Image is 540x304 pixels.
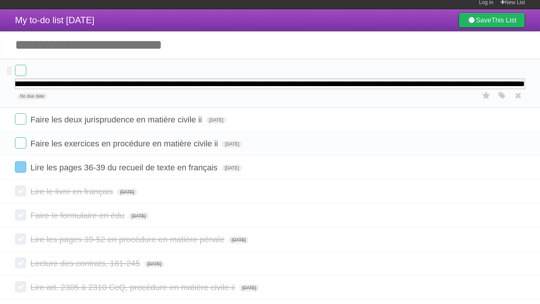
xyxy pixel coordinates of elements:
a: SaveThis List [459,13,525,28]
span: [DATE] [144,261,165,267]
b: This List [491,16,516,24]
span: Lire les pages 36-39 du recueil de texte en français [30,163,219,172]
label: Done [15,65,26,76]
span: [DATE] [117,189,137,195]
label: Star task [479,89,493,102]
label: Done [15,209,26,221]
span: [DATE] [206,117,226,124]
label: Done [15,281,26,292]
span: No due date [17,93,47,100]
span: Lire art. 2305 à 2310 CcQ, procédure en matière civile ii [30,283,237,292]
span: Lecture des contrats, 181-245 [30,259,142,268]
span: My to-do list [DATE] [15,15,94,25]
span: [DATE] [222,141,242,148]
span: Faire les exercices en procédure en matière civile ii [30,139,220,148]
span: [DATE] [229,237,249,243]
span: [DATE] [129,213,149,219]
span: [DATE] [222,165,242,171]
span: Lire le livre en français [30,187,115,196]
span: Lire les pages 39-52 en procédure en matière pénale [30,235,226,244]
label: Done [15,137,26,149]
span: [DATE] [239,285,259,291]
label: Done [15,257,26,268]
label: Done [15,185,26,197]
label: Done [15,161,26,173]
span: Faire le formulaire en édu [30,211,126,220]
label: Done [15,233,26,244]
label: Done [15,113,26,125]
span: Faire les deux jurisprudence en matière civile ii [30,115,204,124]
